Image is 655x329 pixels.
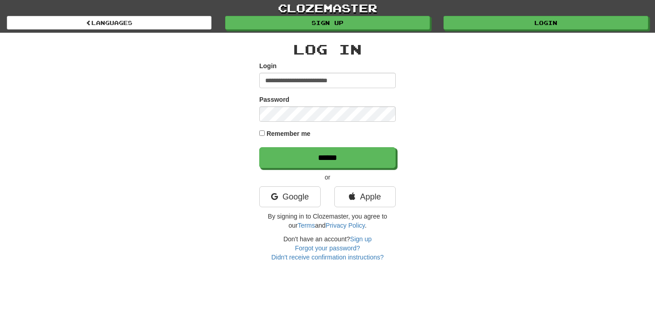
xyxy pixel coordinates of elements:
[334,186,396,207] a: Apple
[259,212,396,230] p: By signing in to Clozemaster, you agree to our and .
[295,244,360,252] a: Forgot your password?
[259,234,396,262] div: Don't have an account?
[350,235,372,243] a: Sign up
[225,16,430,30] a: Sign up
[259,173,396,182] p: or
[326,222,365,229] a: Privacy Policy
[297,222,315,229] a: Terms
[267,129,311,138] label: Remember me
[443,16,648,30] a: Login
[259,42,396,57] h2: Log In
[7,16,212,30] a: Languages
[259,95,289,104] label: Password
[271,254,383,261] a: Didn't receive confirmation instructions?
[259,61,277,70] label: Login
[259,186,321,207] a: Google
